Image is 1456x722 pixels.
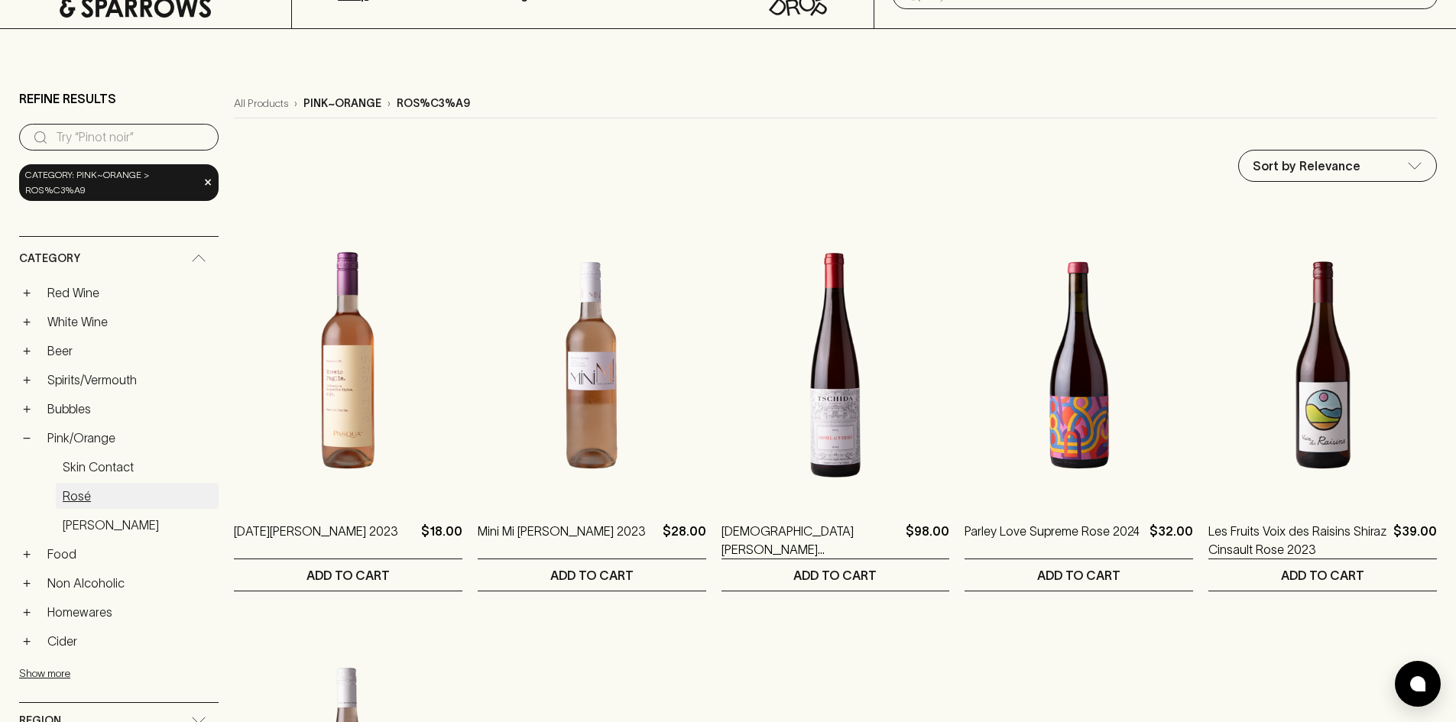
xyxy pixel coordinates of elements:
[19,237,219,280] div: Category
[397,96,470,112] p: ros%c3%a9
[56,512,219,538] a: [PERSON_NAME]
[234,559,462,591] button: ADD TO CART
[234,231,462,499] img: Pasqua Rosato 2023
[19,249,80,268] span: Category
[41,599,219,625] a: Homewares
[19,343,34,358] button: +
[19,575,34,591] button: +
[1037,566,1120,584] p: ADD TO CART
[965,559,1193,591] button: ADD TO CART
[56,483,219,509] a: Rosé
[306,566,390,584] p: ADD TO CART
[965,231,1193,499] img: Parley Love Supreme Rose 2024
[1208,231,1437,499] img: Les Fruits Voix des Raisins Shiraz Cinsault Rose 2023
[19,430,34,445] button: −
[663,522,706,558] p: $28.00
[19,401,34,416] button: +
[41,628,219,654] a: Cider
[722,231,950,499] img: Christian Tschida Himmel auf Erden Rose 2023
[56,454,219,480] a: Skin Contact
[478,559,706,591] button: ADD TO CART
[19,633,34,649] button: +
[19,285,34,300] button: +
[25,167,199,198] span: Category: pink~orange > ros%c3%a9
[41,541,219,567] a: Food
[41,309,219,335] a: White Wine
[906,522,949,558] p: $98.00
[234,96,288,112] a: All Products
[1150,522,1193,558] p: $32.00
[793,566,877,584] p: ADD TO CART
[41,338,219,364] a: Beer
[41,396,219,422] a: Bubbles
[1393,522,1437,558] p: $39.00
[41,367,219,393] a: Spirits/Vermouth
[388,96,391,112] p: ›
[478,231,706,499] img: Mini Mi Breban Rose 2023
[722,522,900,558] a: [DEMOGRAPHIC_DATA][PERSON_NAME] [PERSON_NAME] auf [PERSON_NAME] 2023
[41,570,219,596] a: Non Alcoholic
[303,96,381,112] p: pink~orange
[41,425,219,451] a: Pink/Orange
[1253,157,1360,175] p: Sort by Relevance
[478,522,646,558] a: Mini Mi [PERSON_NAME] 2023
[1281,566,1364,584] p: ADD TO CART
[19,314,34,329] button: +
[56,125,206,150] input: Try “Pinot noir”
[294,96,297,112] p: ›
[19,604,34,620] button: +
[1239,151,1436,181] div: Sort by Relevance
[1208,522,1387,558] a: Les Fruits Voix des Raisins Shiraz Cinsault Rose 2023
[1208,559,1437,591] button: ADD TO CART
[550,566,634,584] p: ADD TO CART
[19,89,116,108] p: Refine Results
[19,372,34,387] button: +
[234,522,398,558] a: [DATE][PERSON_NAME] 2023
[965,522,1140,558] a: Parley Love Supreme Rose 2024
[1410,676,1425,691] img: bubble-icon
[19,546,34,562] button: +
[421,522,462,558] p: $18.00
[19,657,219,688] button: Show more
[41,280,219,306] a: Red Wine
[203,174,212,190] span: ×
[722,559,950,591] button: ADD TO CART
